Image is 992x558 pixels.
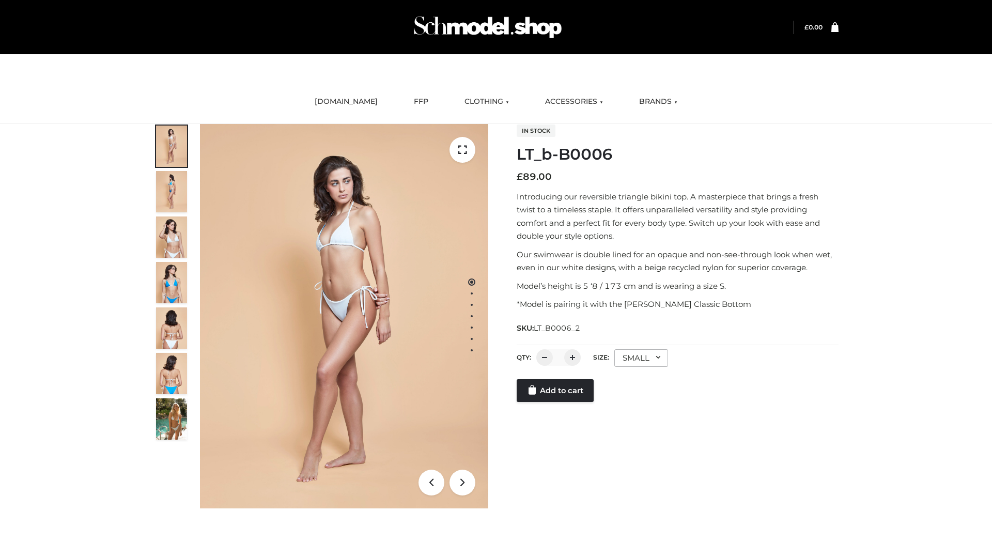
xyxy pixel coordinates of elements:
[614,349,668,367] div: SMALL
[517,190,839,243] p: Introducing our reversible triangle bikini top. A masterpiece that brings a fresh twist to a time...
[156,216,187,258] img: ArielClassicBikiniTop_CloudNine_AzureSky_OW114ECO_3-scaled.jpg
[156,262,187,303] img: ArielClassicBikiniTop_CloudNine_AzureSky_OW114ECO_4-scaled.jpg
[410,7,565,48] img: Schmodel Admin 964
[804,23,823,31] a: £0.00
[517,298,839,311] p: *Model is pairing it with the [PERSON_NAME] Classic Bottom
[200,124,488,508] img: LT_b-B0006
[156,307,187,349] img: ArielClassicBikiniTop_CloudNine_AzureSky_OW114ECO_7-scaled.jpg
[156,353,187,394] img: ArielClassicBikiniTop_CloudNine_AzureSky_OW114ECO_8-scaled.jpg
[517,171,523,182] span: £
[537,90,611,113] a: ACCESSORIES
[517,171,552,182] bdi: 89.00
[517,248,839,274] p: Our swimwear is double lined for an opaque and non-see-through look when wet, even in our white d...
[307,90,385,113] a: [DOMAIN_NAME]
[517,280,839,293] p: Model’s height is 5 ‘8 / 173 cm and is wearing a size S.
[593,353,609,361] label: Size:
[517,379,594,402] a: Add to cart
[156,171,187,212] img: ArielClassicBikiniTop_CloudNine_AzureSky_OW114ECO_2-scaled.jpg
[534,323,580,333] span: LT_B0006_2
[156,126,187,167] img: ArielClassicBikiniTop_CloudNine_AzureSky_OW114ECO_1-scaled.jpg
[804,23,809,31] span: £
[406,90,436,113] a: FFP
[804,23,823,31] bdi: 0.00
[156,398,187,440] img: Arieltop_CloudNine_AzureSky2.jpg
[517,145,839,164] h1: LT_b-B0006
[517,353,531,361] label: QTY:
[457,90,517,113] a: CLOTHING
[517,322,581,334] span: SKU:
[631,90,685,113] a: BRANDS
[517,125,555,137] span: In stock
